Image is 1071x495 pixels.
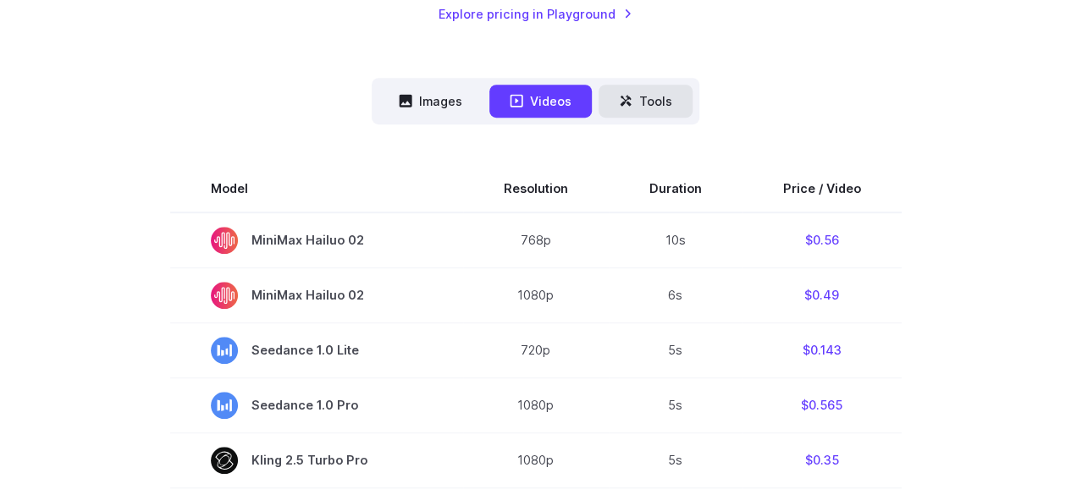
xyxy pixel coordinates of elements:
[609,165,743,212] th: Duration
[609,267,743,322] td: 6s
[211,392,422,419] span: Seedance 1.0 Pro
[463,267,609,322] td: 1080p
[609,212,743,268] td: 10s
[211,337,422,364] span: Seedance 1.0 Lite
[489,85,592,118] button: Videos
[463,432,609,487] td: 1080p
[378,85,483,118] button: Images
[439,4,632,24] a: Explore pricing in Playground
[743,322,902,377] td: $0.143
[609,432,743,487] td: 5s
[211,227,422,254] span: MiniMax Hailuo 02
[463,165,609,212] th: Resolution
[599,85,693,118] button: Tools
[743,267,902,322] td: $0.49
[211,447,422,474] span: Kling 2.5 Turbo Pro
[743,165,902,212] th: Price / Video
[463,212,609,268] td: 768p
[609,322,743,377] td: 5s
[743,212,902,268] td: $0.56
[170,165,463,212] th: Model
[743,377,902,432] td: $0.565
[609,377,743,432] td: 5s
[743,432,902,487] td: $0.35
[463,322,609,377] td: 720p
[463,377,609,432] td: 1080p
[211,282,422,309] span: MiniMax Hailuo 02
